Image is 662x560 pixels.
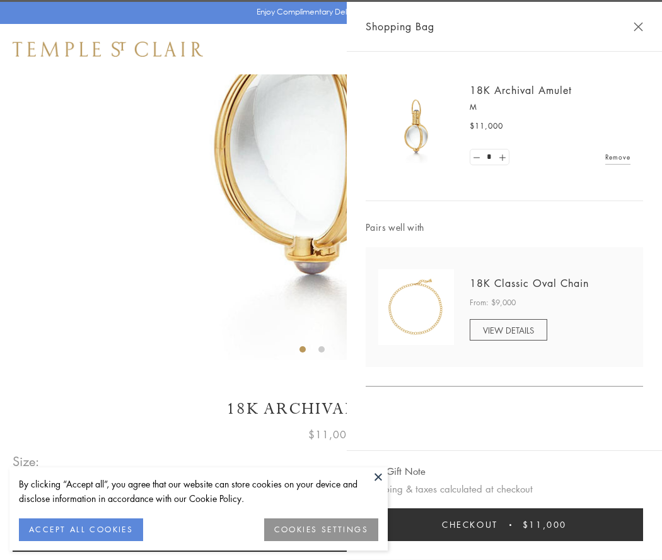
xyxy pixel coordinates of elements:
[366,220,643,235] span: Pairs well with
[470,83,572,97] a: 18K Archival Amulet
[523,518,567,532] span: $11,000
[13,398,649,420] h1: 18K Archival Amulet
[378,88,454,164] img: 18K Archival Amulet
[13,451,40,472] span: Size:
[470,296,516,309] span: From: $9,000
[378,269,454,345] img: N88865-OV18
[366,508,643,541] button: Checkout $11,000
[634,22,643,32] button: Close Shopping Bag
[470,101,630,114] p: M
[366,464,426,479] button: Add Gift Note
[483,324,534,336] span: VIEW DETAILS
[470,120,503,132] span: $11,000
[257,6,400,18] p: Enjoy Complimentary Delivery & Returns
[496,149,508,165] a: Set quantity to 2
[366,481,643,497] p: Shipping & taxes calculated at checkout
[308,426,354,443] span: $11,000
[13,42,203,57] img: Temple St. Clair
[470,319,547,341] a: VIEW DETAILS
[470,149,483,165] a: Set quantity to 0
[19,477,378,506] div: By clicking “Accept all”, you agree that our website can store cookies on your device and disclos...
[19,518,143,541] button: ACCEPT ALL COOKIES
[264,518,378,541] button: COOKIES SETTINGS
[442,518,498,532] span: Checkout
[470,276,589,290] a: 18K Classic Oval Chain
[366,18,434,35] span: Shopping Bag
[605,150,630,164] a: Remove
